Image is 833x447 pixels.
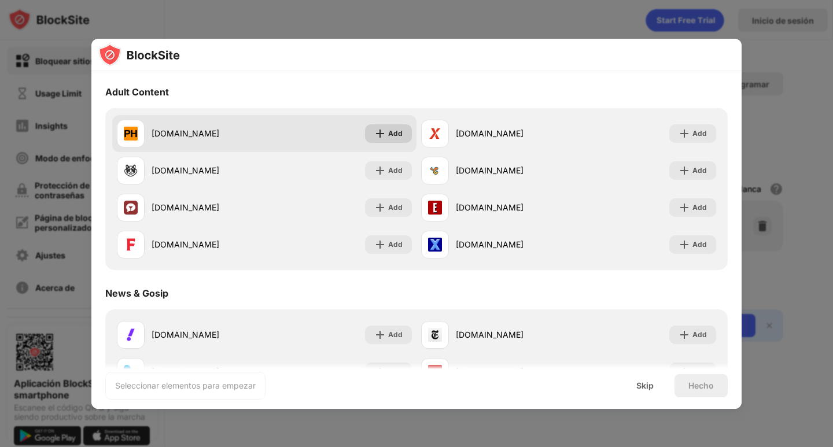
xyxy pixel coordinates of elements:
[688,381,714,390] div: Hecho
[124,328,138,342] img: favicons
[152,238,264,250] div: [DOMAIN_NAME]
[428,164,442,178] img: favicons
[115,380,256,391] div: Seleccionar elementos para empezar
[98,43,180,67] img: logo-blocksite.svg
[692,165,707,176] div: Add
[105,86,169,98] div: Adult Content
[105,287,168,299] div: News & Gosip
[456,328,569,341] div: [DOMAIN_NAME]
[456,127,569,139] div: [DOMAIN_NAME]
[388,128,403,139] div: Add
[428,201,442,215] img: favicons
[692,239,707,250] div: Add
[152,328,264,341] div: [DOMAIN_NAME]
[428,127,442,141] img: favicons
[152,201,264,213] div: [DOMAIN_NAME]
[692,202,707,213] div: Add
[152,127,264,139] div: [DOMAIN_NAME]
[388,165,403,176] div: Add
[388,329,403,341] div: Add
[692,329,707,341] div: Add
[124,164,138,178] img: favicons
[388,239,403,250] div: Add
[124,238,138,252] img: favicons
[428,328,442,342] img: favicons
[636,381,654,390] div: Skip
[124,127,138,141] img: favicons
[152,164,264,176] div: [DOMAIN_NAME]
[692,128,707,139] div: Add
[428,238,442,252] img: favicons
[456,164,569,176] div: [DOMAIN_NAME]
[456,238,569,250] div: [DOMAIN_NAME]
[388,202,403,213] div: Add
[456,201,569,213] div: [DOMAIN_NAME]
[124,201,138,215] img: favicons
